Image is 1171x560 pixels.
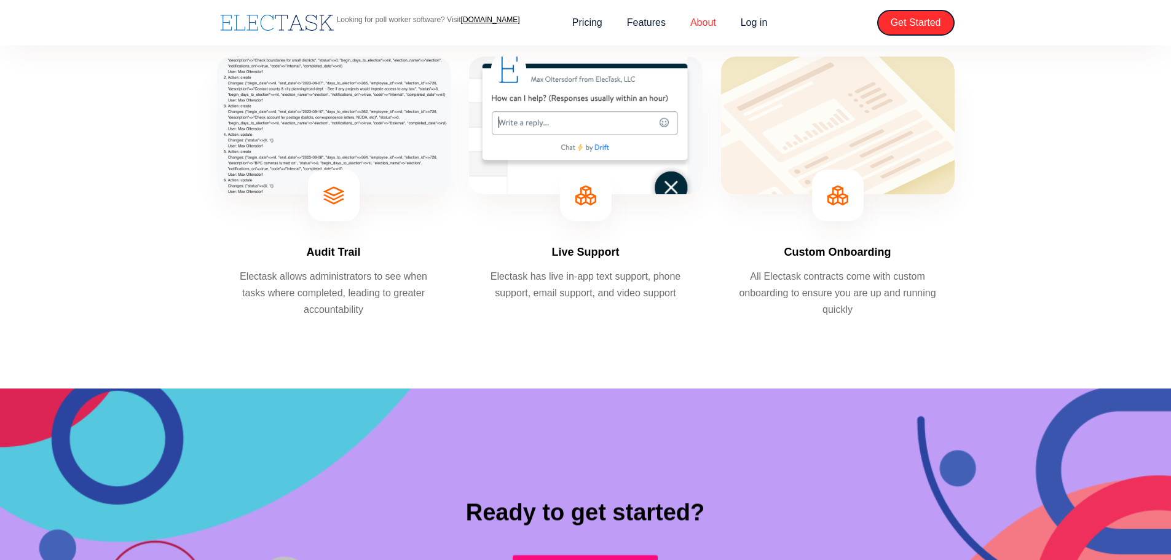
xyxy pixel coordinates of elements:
a: About [678,10,728,36]
a: Log in [728,10,780,36]
h4: Custom Onboarding [784,245,891,259]
h4: Live Support [551,245,619,259]
a: home [217,12,337,34]
p: Looking for poll worker software? Visit [337,16,520,23]
a: Get Started [877,10,955,36]
a: Pricing [560,10,615,36]
p: Electask has live in-app text support, phone support, email support, and video support [484,268,687,301]
a: [DOMAIN_NAME] [461,15,520,24]
p: Electask allows administrators to see when tasks where completed, leading to greater accountability [232,268,435,318]
a: Features [615,10,678,36]
h4: Audit Trail [306,245,360,259]
h2: Ready to get started? [451,497,719,527]
p: All Electask contracts come with custom onboarding to ensure you are up and running quickly [736,268,939,318]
